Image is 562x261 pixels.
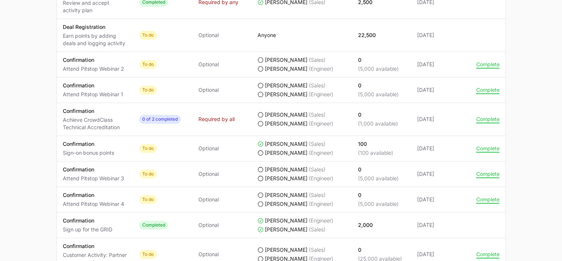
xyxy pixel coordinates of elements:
p: 0 [358,56,399,64]
span: (Sales) [309,226,326,233]
p: Confirmation [63,82,123,89]
span: (Sales) [309,191,326,199]
p: Deal Registration [63,23,127,31]
button: Complete [476,251,500,258]
p: (5,000 available) [358,65,399,73]
span: [PERSON_NAME] [265,191,307,199]
span: Optional [198,31,219,39]
button: Complete [476,145,500,152]
span: (Sales) [309,166,326,173]
p: Anyone [258,31,276,39]
span: [PERSON_NAME] [265,246,307,254]
span: [DATE] [417,61,464,68]
span: [DATE] [417,86,464,94]
p: 100 [358,140,393,148]
p: Confirmation [63,191,124,199]
span: [DATE] [417,196,464,203]
p: Attend Pitstop Webinar 4 [63,200,124,208]
span: [PERSON_NAME] [265,149,307,157]
span: [PERSON_NAME] [265,65,307,73]
p: 0 [358,191,399,199]
span: Required by all [198,116,235,123]
button: Complete [476,61,500,68]
p: Attend Pitstop Webinar 3 [63,175,124,182]
p: (1,000 available) [358,120,398,127]
span: [PERSON_NAME] [265,200,307,208]
p: Confirmation [63,56,124,64]
p: Confirmation [63,242,127,250]
span: Optional [198,145,219,152]
span: [DATE] [417,170,464,178]
span: [DATE] [417,145,464,152]
span: [PERSON_NAME] [265,120,307,127]
span: Optional [198,251,219,258]
span: (Engineer) [309,91,333,98]
p: (5,000 available) [358,175,399,182]
p: (100 available) [358,149,393,157]
p: (5,000 available) [358,200,399,208]
span: [PERSON_NAME] [265,217,307,224]
span: (Sales) [309,56,326,64]
span: [PERSON_NAME] [265,140,307,148]
button: Complete [476,87,500,93]
p: Confirmation [63,217,112,224]
p: Sign-on bonus points [63,149,114,157]
span: Optional [198,170,219,178]
span: (Sales) [309,246,326,254]
span: [DATE] [417,116,464,123]
p: Achieve CrowdClass Technical Accreditation [63,116,127,131]
p: Confirmation [63,166,124,173]
span: (Engineer) [309,175,333,182]
p: 0 [358,246,402,254]
span: (Sales) [309,140,326,148]
span: Optional [198,196,219,203]
span: [PERSON_NAME] [265,91,307,98]
span: [DATE] [417,31,464,39]
p: 2,000 [358,221,373,229]
span: (Engineer) [309,120,333,127]
p: (5,000 available) [358,91,399,98]
p: 22,500 [358,31,376,39]
span: (Sales) [309,82,326,89]
button: Complete [476,196,500,203]
span: [PERSON_NAME] [265,111,307,118]
button: Complete [476,171,500,177]
span: [PERSON_NAME] [265,56,307,64]
span: (Engineer) [309,200,333,208]
span: Optional [198,61,219,68]
span: [DATE] [417,221,464,229]
span: [PERSON_NAME] [265,166,307,173]
p: Sign up for the GRID [63,226,112,233]
span: [PERSON_NAME] [265,226,307,233]
p: 0 [358,111,398,118]
p: Attend Pitstop Webinar 2 [63,65,124,73]
span: Optional [198,86,219,94]
p: 0 [358,166,399,173]
p: Confirmation [63,140,114,148]
p: Earn points by adding deals and logging activity [63,32,127,47]
span: [PERSON_NAME] [265,82,307,89]
span: [DATE] [417,251,464,258]
p: 0 [358,82,399,89]
span: (Sales) [309,111,326,118]
button: Complete [476,116,500,123]
p: Attend Pitstop Webinar 1 [63,91,123,98]
p: Confirmation [63,107,127,115]
span: (Engineer) [309,217,333,224]
span: [PERSON_NAME] [265,175,307,182]
span: (Engineer) [309,65,333,73]
span: Optional [198,221,219,229]
span: (Engineer) [309,149,333,157]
